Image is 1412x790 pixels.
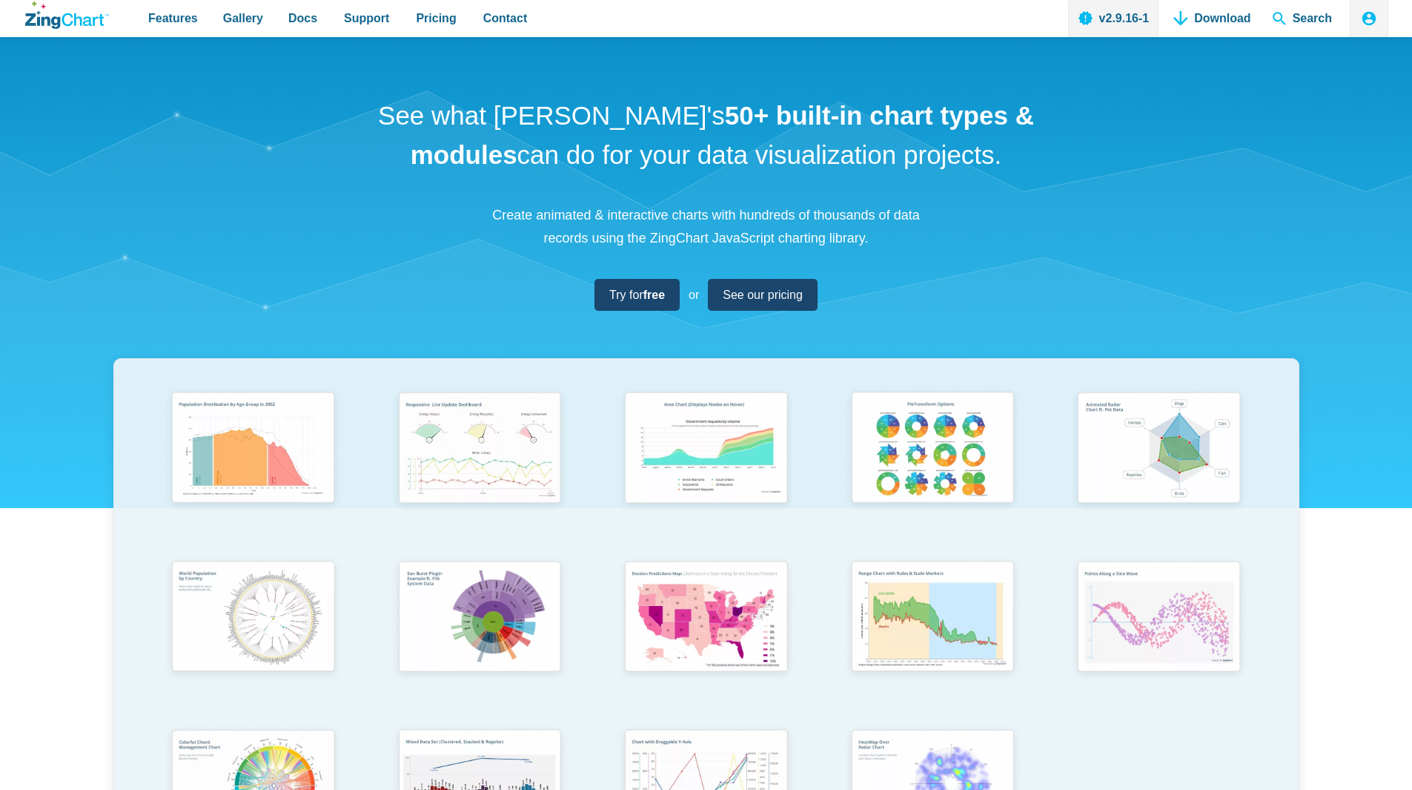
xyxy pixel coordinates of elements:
[373,96,1040,174] h1: See what [PERSON_NAME]'s can do for your data visualization projects.
[593,554,820,722] a: Election Predictions Map
[288,8,317,28] span: Docs
[842,554,1023,684] img: Range Chart with Rultes & Scale Markers
[483,8,528,28] span: Contact
[615,385,796,514] img: Area Chart (Displays Nodes on Hover)
[819,385,1046,553] a: Pie Transform Options
[1068,385,1249,514] img: Animated Radar Chart ft. Pet Data
[366,554,593,722] a: Sun Burst Plugin Example ft. File System Data
[148,8,198,28] span: Features
[162,554,343,684] img: World Population by Country
[723,285,803,305] span: See our pricing
[819,554,1046,722] a: Range Chart with Rultes & Scale Markers
[416,8,456,28] span: Pricing
[389,385,570,514] img: Responsive Live Update Dashboard
[1046,554,1273,722] a: Points Along a Sine Wave
[594,279,680,311] a: Try forfree
[708,279,818,311] a: See our pricing
[344,8,389,28] span: Support
[223,8,263,28] span: Gallery
[842,385,1023,514] img: Pie Transform Options
[140,385,367,553] a: Population Distribution by Age Group in 2052
[609,285,665,305] span: Try for
[140,554,367,722] a: World Population by Country
[411,101,1034,169] strong: 50+ built-in chart types & modules
[366,385,593,553] a: Responsive Live Update Dashboard
[689,285,699,305] span: or
[1068,554,1249,683] img: Points Along a Sine Wave
[1046,385,1273,553] a: Animated Radar Chart ft. Pet Data
[389,554,570,683] img: Sun Burst Plugin Example ft. File System Data
[643,289,665,301] strong: free
[162,385,343,514] img: Population Distribution by Age Group in 2052
[615,554,796,683] img: Election Predictions Map
[25,1,109,29] a: ZingChart Logo. Click to return to the homepage
[593,385,820,553] a: Area Chart (Displays Nodes on Hover)
[484,204,929,249] p: Create animated & interactive charts with hundreds of thousands of data records using the ZingCha...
